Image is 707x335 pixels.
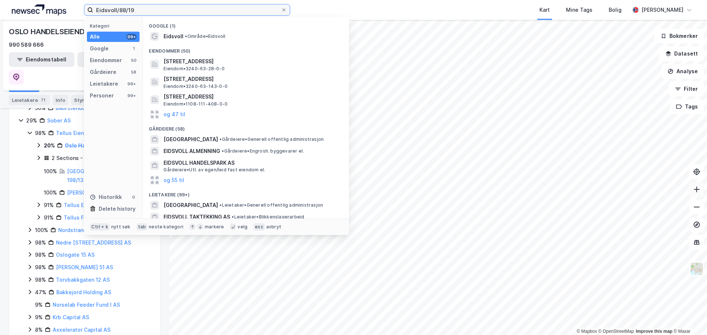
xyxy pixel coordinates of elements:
[90,23,140,29] div: Kategori
[12,4,66,15] img: logo.a4113a55bc3d86da70a041830d287a7e.svg
[266,224,281,230] div: avbryt
[659,46,704,61] button: Datasett
[219,202,323,208] span: Leietaker • Generell offentlig administrasjon
[222,148,304,154] span: Gårdeiere • Engrosh. byggevarer el.
[90,223,110,231] div: Ctrl + k
[661,64,704,79] button: Analyse
[163,213,230,221] span: EIDSVOLL TAKTEKKING AS
[163,101,228,107] span: Eiendom • 1108-111-408-0-0
[35,275,46,284] div: 98%
[163,75,340,83] span: [STREET_ADDRESS]
[131,57,137,63] div: 50
[149,224,183,230] div: neste kategori
[185,33,187,39] span: •
[64,202,129,208] a: Tellus Eiendom Invest AS
[137,223,148,231] div: tab
[35,129,46,138] div: 98%
[90,44,109,53] div: Google
[232,214,234,220] span: •
[253,223,265,231] div: esc
[636,329,672,334] a: Improve this map
[90,68,116,76] div: Gårdeiere
[53,327,110,333] a: Axxelerator Capital AS
[47,117,71,124] a: Sober AS
[670,99,704,114] button: Tags
[163,201,218,210] span: [GEOGRAPHIC_DATA]
[52,154,119,163] div: 2 Sections - Vågan, 18/167
[238,224,247,230] div: velg
[9,52,74,67] button: Eiendomstabell
[56,289,111,295] a: Bakkejord Holding AS
[26,116,37,125] div: 29%
[111,224,131,230] div: nytt søk
[143,120,349,133] div: Gårdeiere (58)
[185,33,225,39] span: Område • Eidsvoll
[67,189,125,196] a: [PERSON_NAME] 53 AS
[205,224,224,230] div: markere
[219,202,222,208] span: •
[690,262,704,276] img: Z
[219,136,222,142] span: •
[222,148,224,154] span: •
[641,6,683,14] div: [PERSON_NAME]
[58,227,140,233] a: Nordstrand Næringsutvikling AS
[90,32,100,41] div: Alle
[577,329,597,334] a: Mapbox
[163,92,340,101] span: [STREET_ADDRESS]
[35,226,48,235] div: 100%
[163,167,265,173] span: Gårdeiere • Utl. av egen/leid fast eiendom el.
[131,194,137,200] div: 0
[90,56,122,65] div: Eiendommer
[56,130,104,136] a: Tellus Eiendom AS
[163,158,340,167] span: EIDSVOLL HANDELSPARK AS
[163,83,228,89] span: Eiendom • 3240-63-143-0-0
[35,313,43,322] div: 9%
[44,167,57,176] div: 100%
[219,136,324,142] span: Gårdeiere • Generell offentlig administrasjon
[654,29,704,43] button: Bokmerker
[669,82,704,96] button: Filter
[56,264,113,270] a: [PERSON_NAME] 51 AS
[44,213,54,222] div: 91%
[39,96,47,104] div: 71
[163,135,218,144] span: [GEOGRAPHIC_DATA]
[126,34,137,40] div: 99+
[35,238,46,247] div: 98%
[131,69,137,75] div: 58
[163,32,183,41] span: Eidsvoll
[35,263,46,272] div: 98%
[143,42,349,56] div: Eiendommer (50)
[56,239,131,246] a: Nedre [STREET_ADDRESS] AS
[44,188,57,197] div: 100%
[9,95,50,105] div: Leietakere
[9,40,44,49] div: 990 589 666
[77,52,143,67] button: Leietakertabell
[163,110,185,119] button: og 47 til
[90,79,118,88] div: Leietakere
[93,4,281,15] input: Søk på adresse, matrikkel, gårdeiere, leietakere eller personer
[53,314,89,320] a: Krb Capital AS
[670,300,707,335] iframe: Chat Widget
[126,93,137,99] div: 99+
[609,6,622,14] div: Bolig
[64,214,103,221] a: Tellus Fritid AS
[566,6,592,14] div: Mine Tags
[35,288,46,297] div: 47%
[67,168,122,183] a: [GEOGRAPHIC_DATA], 198/133
[232,214,304,220] span: Leietaker • Blikkenslagerarbeid
[131,46,137,51] div: 1
[598,329,634,334] a: OpenStreetMap
[163,176,184,185] button: og 55 til
[53,95,68,105] div: Info
[143,17,349,31] div: Google (1)
[71,95,101,105] div: Styret
[670,300,707,335] div: Kontrollprogram for chat
[35,300,43,309] div: 9%
[35,250,46,259] div: 98%
[35,325,43,334] div: 8%
[90,91,114,100] div: Personer
[53,302,120,308] a: Norselab Feeder Fund I AS
[90,193,122,202] div: Historikk
[539,6,550,14] div: Kart
[56,277,110,283] a: Torvbakkgaten 12 AS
